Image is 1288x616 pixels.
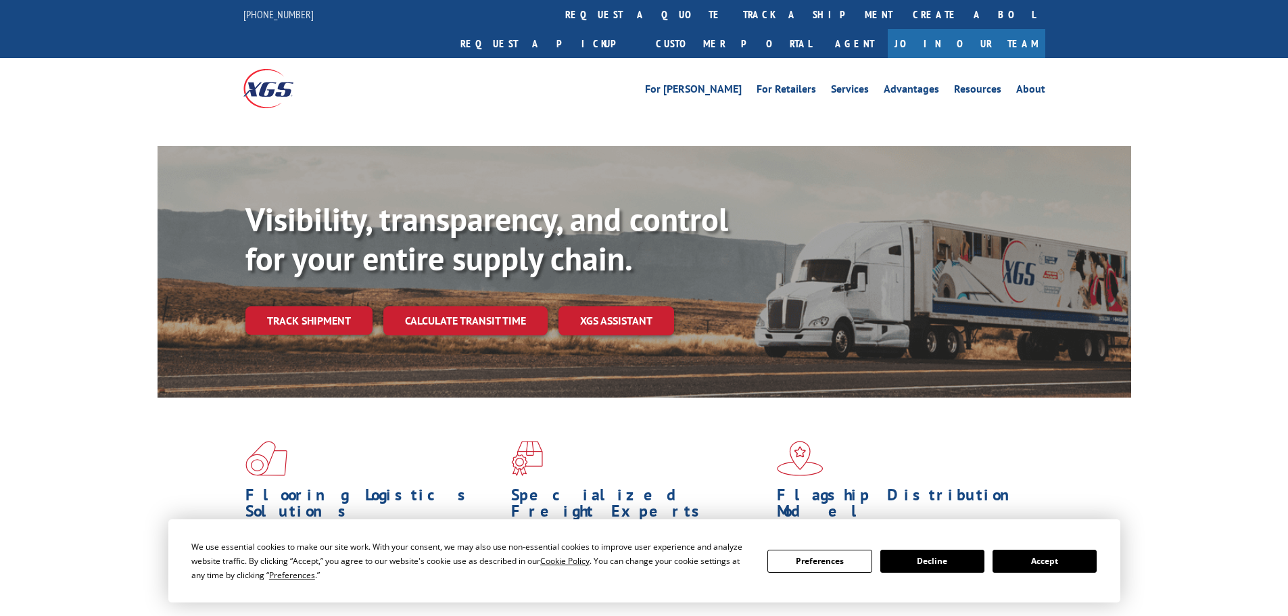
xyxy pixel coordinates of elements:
[821,29,888,58] a: Agent
[191,540,751,582] div: We use essential cookies to make our site work. With your consent, we may also use non-essential ...
[757,84,816,99] a: For Retailers
[558,306,674,335] a: XGS ASSISTANT
[383,306,548,335] a: Calculate transit time
[243,7,314,21] a: [PHONE_NUMBER]
[245,441,287,476] img: xgs-icon-total-supply-chain-intelligence-red
[884,84,939,99] a: Advantages
[511,441,543,476] img: xgs-icon-focused-on-flooring-red
[1016,84,1045,99] a: About
[269,569,315,581] span: Preferences
[777,441,824,476] img: xgs-icon-flagship-distribution-model-red
[645,84,742,99] a: For [PERSON_NAME]
[993,550,1097,573] button: Accept
[831,84,869,99] a: Services
[767,550,872,573] button: Preferences
[245,198,728,279] b: Visibility, transparency, and control for your entire supply chain.
[245,487,501,526] h1: Flooring Logistics Solutions
[954,84,1001,99] a: Resources
[168,519,1120,602] div: Cookie Consent Prompt
[511,487,767,526] h1: Specialized Freight Experts
[880,550,984,573] button: Decline
[777,487,1032,526] h1: Flagship Distribution Model
[450,29,646,58] a: Request a pickup
[245,306,373,335] a: Track shipment
[540,555,590,567] span: Cookie Policy
[888,29,1045,58] a: Join Our Team
[646,29,821,58] a: Customer Portal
